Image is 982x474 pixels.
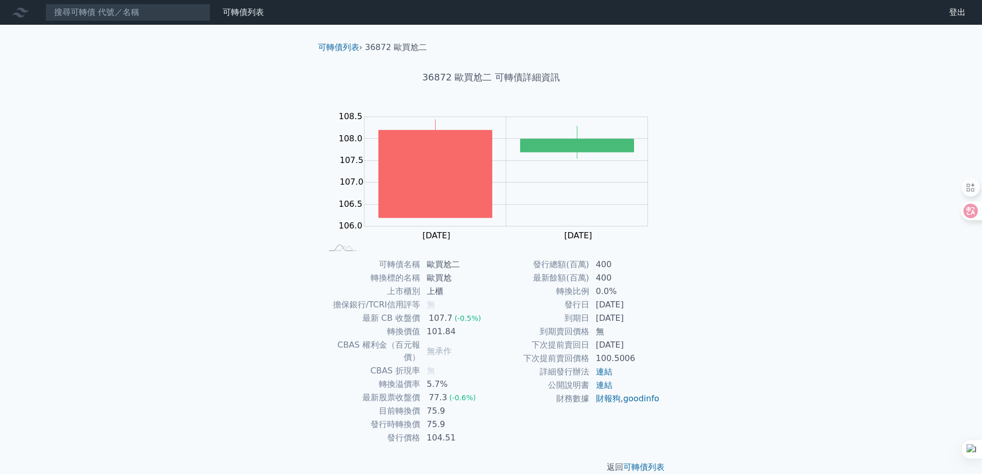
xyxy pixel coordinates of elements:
td: 400 [590,271,660,285]
td: 歐買尬 [421,271,491,285]
td: 上市櫃別 [322,285,421,298]
td: 目前轉換價 [322,404,421,418]
li: 36872 歐買尬二 [365,41,427,54]
tspan: 107.0 [340,177,363,187]
a: 可轉債列表 [623,462,664,472]
tspan: 108.0 [339,134,362,143]
input: 搜尋可轉債 代號／名稱 [45,4,210,21]
span: (-0.5%) [455,314,481,322]
div: 77.3 [427,391,450,404]
td: 財務數據 [491,392,590,405]
td: 400 [590,258,660,271]
td: 無 [590,325,660,338]
td: 發行時轉換價 [322,418,421,431]
td: CBAS 權利金（百元報價） [322,338,421,364]
td: 可轉債名稱 [322,258,421,271]
a: 可轉債列表 [318,42,359,52]
td: 下次提前賣回日 [491,338,590,352]
td: 最新餘額(百萬) [491,271,590,285]
td: 歐買尬二 [421,258,491,271]
td: 擔保銀行/TCRI信用評等 [322,298,421,312]
div: 107.7 [427,312,455,324]
span: 無 [427,366,435,375]
td: 發行日 [491,298,590,312]
td: 轉換溢價率 [322,378,421,391]
td: 75.9 [421,418,491,431]
a: 連結 [596,367,612,377]
tspan: 107.5 [340,155,363,165]
td: 到期賣回價格 [491,325,590,338]
span: 無承作 [427,346,452,356]
span: 無 [427,300,435,309]
td: 詳細發行辦法 [491,365,590,379]
td: 75.9 [421,404,491,418]
td: 下次提前賣回價格 [491,352,590,365]
td: 0.0% [590,285,660,298]
td: 發行價格 [322,431,421,445]
td: 101.84 [421,325,491,338]
g: Chart [334,111,663,240]
a: goodinfo [623,394,659,403]
tspan: 106.5 [339,199,362,209]
td: 最新股票收盤價 [322,391,421,404]
td: , [590,392,660,405]
g: Series [379,119,634,218]
td: 104.51 [421,431,491,445]
tspan: [DATE] [423,231,451,240]
span: (-0.6%) [449,394,476,402]
tspan: 106.0 [339,221,362,231]
td: 最新 CB 收盤價 [322,312,421,325]
td: [DATE] [590,298,660,312]
a: 連結 [596,380,612,390]
td: 轉換比例 [491,285,590,298]
td: [DATE] [590,312,660,325]
td: 轉換價值 [322,325,421,338]
td: [DATE] [590,338,660,352]
td: 上櫃 [421,285,491,298]
p: 返回 [310,461,673,473]
a: 財報狗 [596,394,621,403]
td: 公開說明書 [491,379,590,392]
a: 可轉債列表 [223,7,264,17]
td: 轉換標的名稱 [322,271,421,285]
td: 到期日 [491,312,590,325]
td: 5.7% [421,378,491,391]
a: 登出 [941,4,974,21]
tspan: [DATE] [564,231,592,240]
td: 發行總額(百萬) [491,258,590,271]
tspan: 108.5 [339,111,362,121]
td: 100.5006 [590,352,660,365]
td: CBAS 折現率 [322,364,421,378]
li: › [318,41,362,54]
h1: 36872 歐買尬二 可轉債詳細資訊 [310,70,673,85]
